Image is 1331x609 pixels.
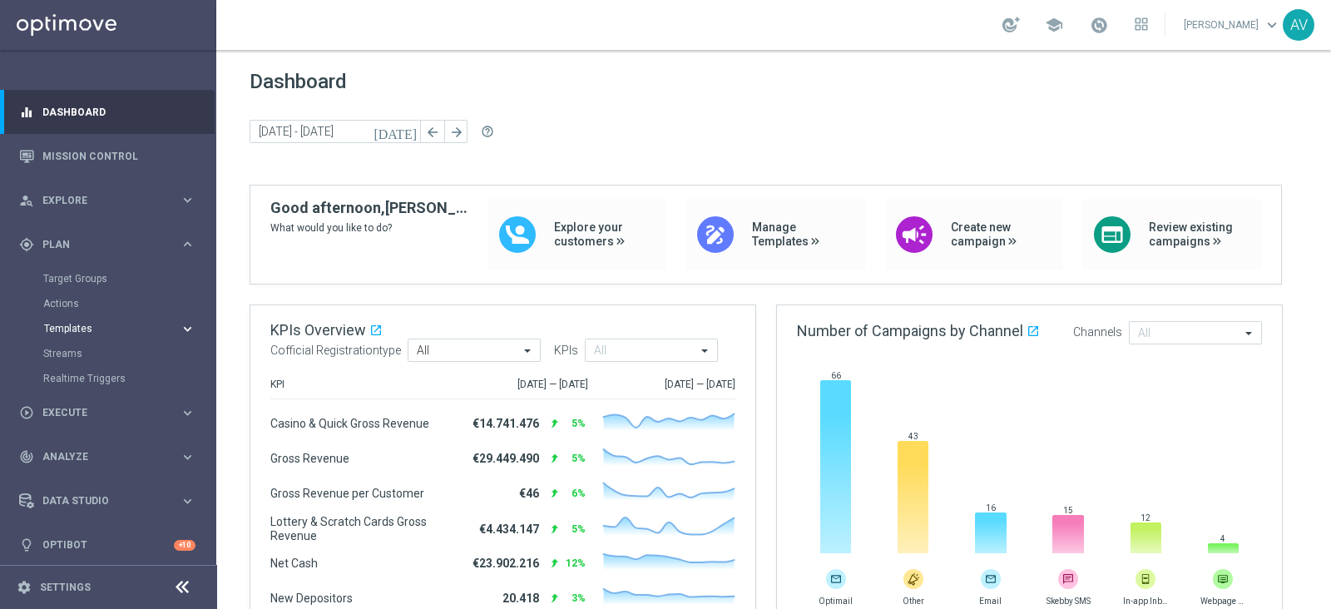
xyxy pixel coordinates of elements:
[18,106,196,119] button: equalizer Dashboard
[19,237,34,252] i: gps_fixed
[19,193,180,208] div: Explore
[19,237,180,252] div: Plan
[1182,12,1283,37] a: [PERSON_NAME]keyboard_arrow_down
[19,405,180,420] div: Execute
[42,134,195,178] a: Mission Control
[18,406,196,419] button: play_circle_outline Execute keyboard_arrow_right
[180,405,195,421] i: keyboard_arrow_right
[42,523,174,567] a: Optibot
[180,493,195,509] i: keyboard_arrow_right
[43,291,215,316] div: Actions
[19,405,34,420] i: play_circle_outline
[1283,9,1314,41] div: AV
[42,452,180,462] span: Analyze
[43,372,173,385] a: Realtime Triggers
[19,537,34,552] i: lightbulb
[43,297,173,310] a: Actions
[180,449,195,465] i: keyboard_arrow_right
[42,90,195,134] a: Dashboard
[180,192,195,208] i: keyboard_arrow_right
[43,272,173,285] a: Target Groups
[1045,16,1063,34] span: school
[17,580,32,595] i: settings
[44,324,180,334] div: Templates
[19,523,195,567] div: Optibot
[19,193,34,208] i: person_search
[43,322,196,335] button: Templates keyboard_arrow_right
[18,538,196,552] button: lightbulb Optibot +10
[43,347,173,360] a: Streams
[42,408,180,418] span: Execute
[18,450,196,463] button: track_changes Analyze keyboard_arrow_right
[43,266,215,291] div: Target Groups
[42,196,180,205] span: Explore
[18,238,196,251] button: gps_fixed Plan keyboard_arrow_right
[19,493,180,508] div: Data Studio
[42,496,180,506] span: Data Studio
[1263,16,1281,34] span: keyboard_arrow_down
[44,324,163,334] span: Templates
[43,366,215,391] div: Realtime Triggers
[19,105,34,120] i: equalizer
[19,134,195,178] div: Mission Control
[18,494,196,507] button: Data Studio keyboard_arrow_right
[19,449,34,464] i: track_changes
[43,341,215,366] div: Streams
[18,150,196,163] button: Mission Control
[180,236,195,252] i: keyboard_arrow_right
[180,321,195,337] i: keyboard_arrow_right
[174,540,195,551] div: +10
[40,582,91,592] a: Settings
[18,194,196,207] button: person_search Explore keyboard_arrow_right
[43,316,215,341] div: Templates
[19,449,180,464] div: Analyze
[19,90,195,134] div: Dashboard
[42,240,180,250] span: Plan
